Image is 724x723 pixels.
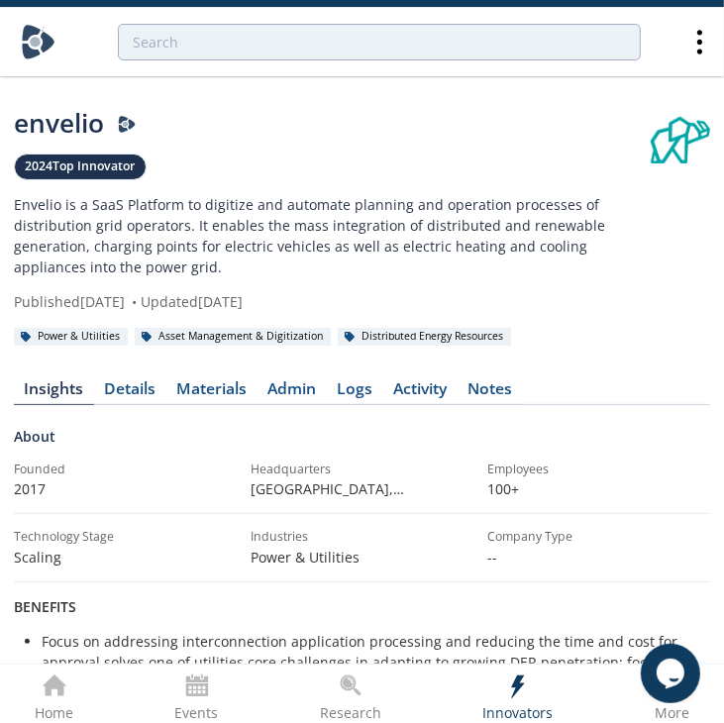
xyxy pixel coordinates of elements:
[14,291,651,312] div: Published [DATE] Updated [DATE]
[251,478,473,499] p: [GEOGRAPHIC_DATA], [GEOGRAPHIC_DATA] , [GEOGRAPHIC_DATA]
[21,25,55,59] img: Home
[338,328,511,346] div: Distributed Energy Resources
[14,104,651,143] div: envelio
[25,381,84,397] div: Insights
[14,478,237,499] p: 2017
[487,528,710,546] div: Company Type
[14,328,128,346] div: Power & Utilities
[487,478,710,499] p: 100+
[383,381,458,405] a: Activity
[14,597,76,616] strong: BENEFITS
[458,381,523,405] a: Notes
[118,24,641,60] input: Advanced Search
[14,194,651,277] p: Envelio is a SaaS Platform to digitize and automate planning and operation processes of distribut...
[468,381,513,397] div: Notes
[641,644,704,703] iframe: chat widget
[94,381,166,405] a: Details
[327,381,383,405] a: Logs
[251,461,473,478] div: Headquarters
[14,426,710,461] div: About
[258,381,327,405] a: Admin
[251,548,360,567] span: Power & Utilities
[105,381,156,397] div: Details
[14,547,237,568] div: Scaling
[166,381,258,405] a: Materials
[14,528,114,546] div: Technology Stage
[14,381,94,405] a: Insights
[14,154,147,180] a: 2024Top Innovator
[487,547,710,568] p: --
[118,116,136,134] img: Darcy Presenter
[129,292,141,311] span: •
[135,328,331,346] div: Asset Management & Digitization
[251,528,473,546] div: Industries
[487,461,710,478] div: Employees
[42,631,696,693] li: Focus on addressing interconnection application processing and reducing the time and cost for app...
[14,461,237,478] div: Founded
